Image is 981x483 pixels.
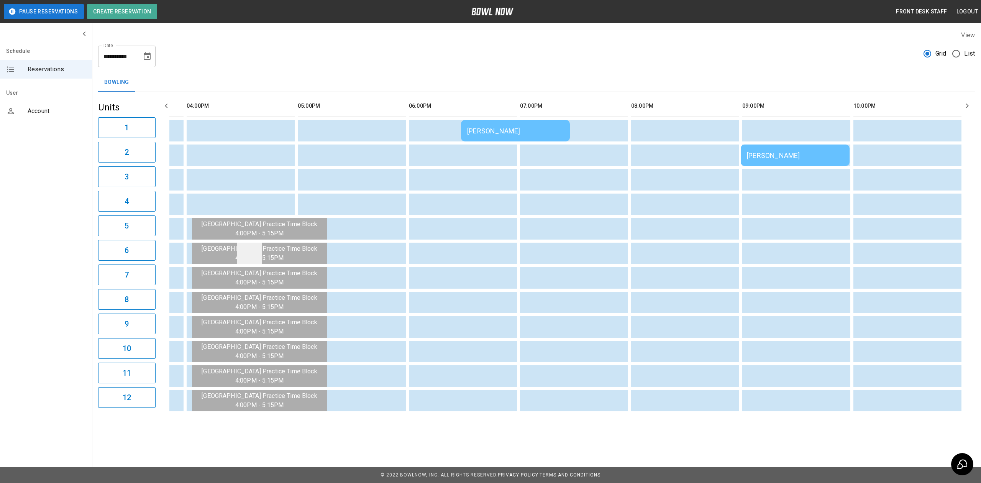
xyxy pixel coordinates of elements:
[98,191,156,212] button: 4
[98,338,156,359] button: 10
[98,387,156,408] button: 12
[28,65,86,74] span: Reservations
[467,127,564,135] div: [PERSON_NAME]
[125,122,129,134] h6: 1
[961,31,975,39] label: View
[98,314,156,334] button: 9
[125,269,129,281] h6: 7
[98,289,156,310] button: 8
[747,151,843,159] div: [PERSON_NAME]
[139,49,155,64] button: Choose date, selected date is Aug 14, 2025
[125,244,129,256] h6: 6
[98,363,156,383] button: 11
[125,195,129,207] h6: 4
[498,472,538,478] a: Privacy Policy
[98,142,156,163] button: 2
[4,4,84,19] button: Pause Reservations
[853,95,961,117] th: 10:00PM
[123,367,131,379] h6: 11
[471,8,513,15] img: logo
[953,5,981,19] button: Logout
[125,146,129,158] h6: 2
[540,472,600,478] a: Terms and Conditions
[98,101,156,113] h5: Units
[125,318,129,330] h6: 9
[381,472,498,478] span: © 2022 BowlNow, Inc. All Rights Reserved.
[98,117,156,138] button: 1
[98,240,156,261] button: 6
[87,4,157,19] button: Create Reservation
[125,293,129,306] h6: 8
[125,220,129,232] h6: 5
[125,171,129,183] h6: 3
[98,73,975,92] div: inventory tabs
[98,73,135,92] button: Bowling
[935,49,947,58] span: Grid
[98,166,156,187] button: 3
[123,342,131,355] h6: 10
[893,5,950,19] button: Front Desk Staff
[98,215,156,236] button: 5
[742,95,850,117] th: 09:00PM
[964,49,975,58] span: List
[520,95,628,117] th: 07:00PM
[98,264,156,285] button: 7
[631,95,739,117] th: 08:00PM
[28,107,86,116] span: Account
[123,391,131,404] h6: 12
